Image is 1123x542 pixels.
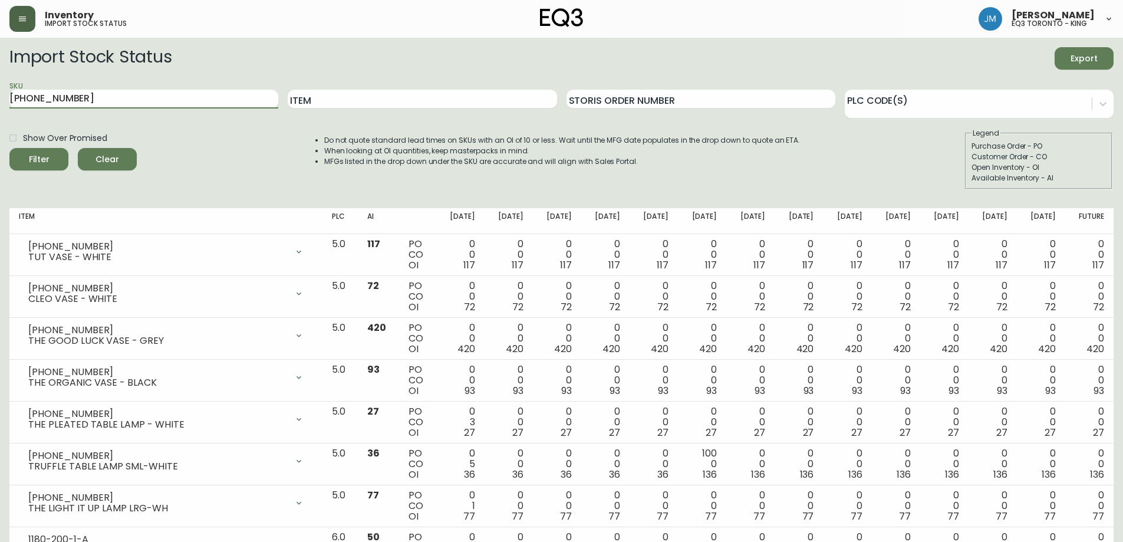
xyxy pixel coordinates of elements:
span: 72 [948,300,959,314]
div: 0 0 [784,239,814,271]
div: [PHONE_NUMBER] [28,325,287,336]
div: 0 0 [687,323,717,354]
div: [PHONE_NUMBER]TRUFFLE TABLE LAMP SML-WHITE [19,448,313,474]
div: 0 0 [736,239,765,271]
h5: eq3 toronto - king [1012,20,1087,27]
span: 420 [554,342,572,356]
div: [PHONE_NUMBER] [28,409,287,419]
span: 136 [703,468,717,481]
div: 0 0 [591,323,620,354]
span: 27 [367,405,379,418]
div: 0 0 [736,406,765,438]
span: Inventory [45,11,94,20]
legend: Legend [971,128,1000,139]
span: 72 [464,300,475,314]
div: 0 0 [881,448,910,480]
div: 0 0 [591,364,620,396]
div: [PHONE_NUMBER]TUT VASE - WHITE [19,239,313,265]
div: 0 0 [639,448,668,480]
span: 27 [561,426,572,439]
button: Export [1055,47,1114,70]
th: Future [1065,208,1114,234]
span: 117 [657,258,668,272]
th: [DATE] [871,208,920,234]
span: 93 [1045,384,1056,398]
div: [PHONE_NUMBER]THE LIGHT IT UP LAMP LRG-WH [19,490,313,516]
div: 0 0 [446,364,475,396]
span: 117 [512,258,523,272]
div: 0 0 [687,364,717,396]
span: 27 [996,426,1007,439]
div: 0 0 [978,281,1007,313]
div: 0 0 [978,239,1007,271]
span: 117 [367,237,380,251]
div: 0 0 [978,448,1007,480]
span: 72 [706,300,717,314]
div: Open Inventory - OI [971,162,1106,173]
h2: Import Stock Status [9,47,172,70]
span: Export [1064,51,1104,66]
div: 0 0 [1075,406,1104,438]
span: 77 [608,510,620,523]
span: 117 [705,258,717,272]
div: 0 0 [542,364,572,396]
th: [DATE] [678,208,726,234]
span: 136 [751,468,765,481]
span: 27 [900,426,911,439]
span: 93 [949,384,959,398]
img: b88646003a19a9f750de19192e969c24 [979,7,1002,31]
span: 77 [753,510,765,523]
div: 0 0 [881,323,910,354]
span: 136 [1042,468,1056,481]
span: 27 [754,426,765,439]
div: 0 0 [736,364,765,396]
div: 0 0 [1026,364,1056,396]
span: 36 [657,468,668,481]
th: [DATE] [436,208,485,234]
div: 0 0 [494,490,523,522]
span: 77 [899,510,911,523]
div: PO CO [409,239,426,271]
div: 0 3 [446,406,475,438]
div: 0 0 [978,406,1007,438]
span: 136 [897,468,911,481]
img: logo [540,8,584,27]
th: [DATE] [823,208,871,234]
div: 0 0 [881,490,910,522]
span: 93 [1094,384,1104,398]
th: [DATE] [485,208,533,234]
div: [PHONE_NUMBER]THE GOOD LUCK VASE - GREY [19,323,313,349]
div: THE LIGHT IT UP LAMP LRG-WH [28,503,287,514]
span: 77 [705,510,717,523]
span: OI [409,384,419,398]
span: 117 [1044,258,1056,272]
div: [PHONE_NUMBER] [28,492,287,503]
span: 420 [990,342,1007,356]
div: 0 0 [1075,323,1104,354]
span: 420 [699,342,717,356]
div: 0 0 [881,281,910,313]
span: 93 [367,363,380,376]
span: 93 [997,384,1007,398]
div: 0 0 [784,364,814,396]
span: 93 [706,384,717,398]
span: 77 [657,510,668,523]
div: 0 0 [1026,448,1056,480]
span: 136 [800,468,814,481]
div: 0 0 [832,281,862,313]
div: 0 0 [1075,364,1104,396]
td: 5.0 [322,276,358,318]
div: 0 0 [881,239,910,271]
span: 77 [851,510,862,523]
span: OI [409,426,419,439]
div: THE ORGANIC VASE - BLACK [28,377,287,388]
div: 0 0 [446,323,475,354]
span: 77 [560,510,572,523]
span: 77 [802,510,814,523]
span: 77 [996,510,1007,523]
div: 0 0 [446,239,475,271]
div: 0 0 [1026,323,1056,354]
div: 0 0 [591,281,620,313]
li: When looking at OI quantities, keep masterpacks in mind. [324,146,801,156]
span: Clear [87,152,127,167]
